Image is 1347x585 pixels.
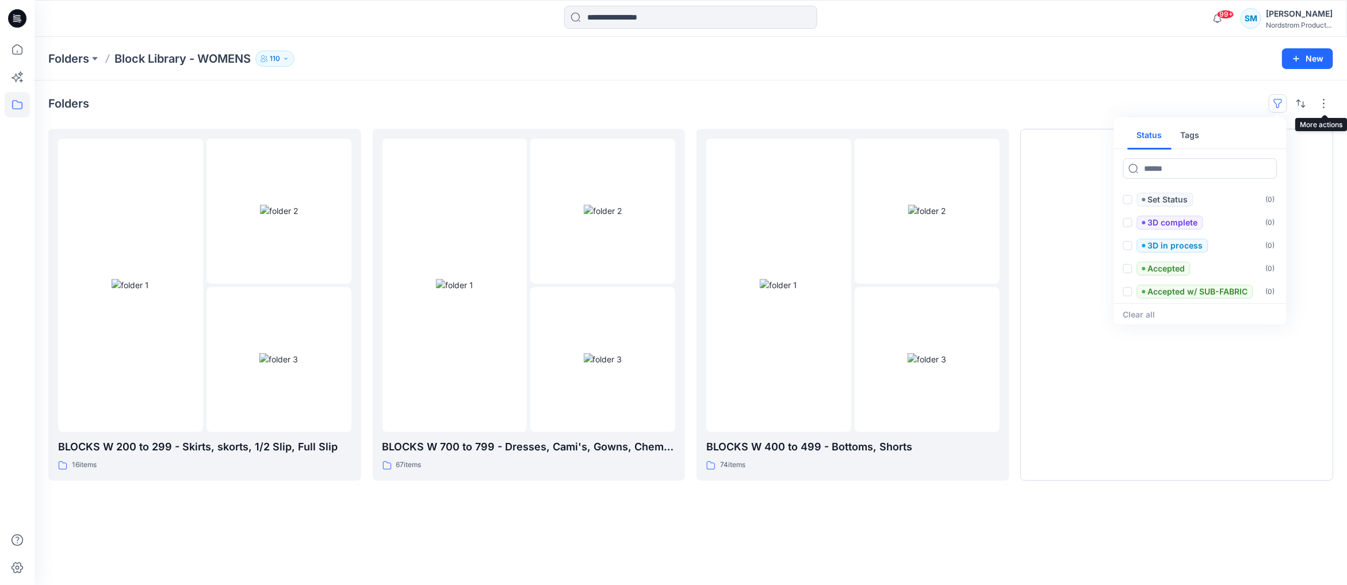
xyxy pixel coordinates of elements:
p: 3D complete [1148,216,1198,230]
p: Set Status [1148,193,1188,207]
span: Accepted [1137,262,1191,276]
span: Accepted w/ SUB-FABRIC [1137,285,1253,299]
span: 3D complete [1137,216,1203,230]
span: 99+ [1217,10,1234,19]
a: Folders [48,51,89,67]
p: 16 items [72,459,97,471]
img: folder 2 [260,205,298,217]
p: 67 items [396,459,422,471]
p: ( 0 ) [1266,286,1275,298]
p: Accepted w/ SUB-FABRIC [1148,285,1248,299]
p: ( 0 ) [1266,263,1275,275]
img: folder 3 [908,353,946,365]
div: [PERSON_NAME] [1266,7,1333,21]
p: Accepted [1148,262,1185,276]
img: folder 3 [259,353,298,365]
p: Block Library - WOMENS [114,51,251,67]
img: folder 2 [584,205,622,217]
img: folder 1 [436,279,473,291]
p: ( 0 ) [1266,217,1275,229]
button: Show More [1021,129,1334,481]
div: Nordstrom Product... [1266,21,1333,29]
img: folder 1 [760,279,797,291]
a: folder 1folder 2folder 3BLOCKS W 200 to 299 - Skirts, skorts, 1/2 Slip, Full Slip16items [48,129,361,481]
button: Tags [1172,122,1209,150]
p: 110 [270,52,280,65]
img: folder 3 [584,353,622,365]
img: folder 1 [112,279,149,291]
p: BLOCKS W 400 to 499 - Bottoms, Shorts [706,439,1000,455]
a: folder 1folder 2folder 3BLOCKS W 700 to 799 - Dresses, Cami's, Gowns, Chemise67items [373,129,686,481]
h4: Folders [48,97,89,110]
p: ( 0 ) [1266,194,1275,206]
button: New [1282,48,1333,69]
p: BLOCKS W 200 to 299 - Skirts, skorts, 1/2 Slip, Full Slip [58,439,351,455]
p: ( 0 ) [1266,240,1275,252]
a: folder 1folder 2folder 3BLOCKS W 400 to 499 - Bottoms, Shorts74items [697,129,1009,481]
p: BLOCKS W 700 to 799 - Dresses, Cami's, Gowns, Chemise [382,439,676,455]
span: 3D in process [1137,239,1208,253]
p: 74 items [720,459,745,471]
span: Set Status [1137,193,1193,207]
img: folder 2 [908,205,946,217]
div: SM [1241,8,1261,29]
button: Status [1128,122,1172,150]
button: 110 [255,51,294,67]
p: 3D in process [1148,239,1203,253]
